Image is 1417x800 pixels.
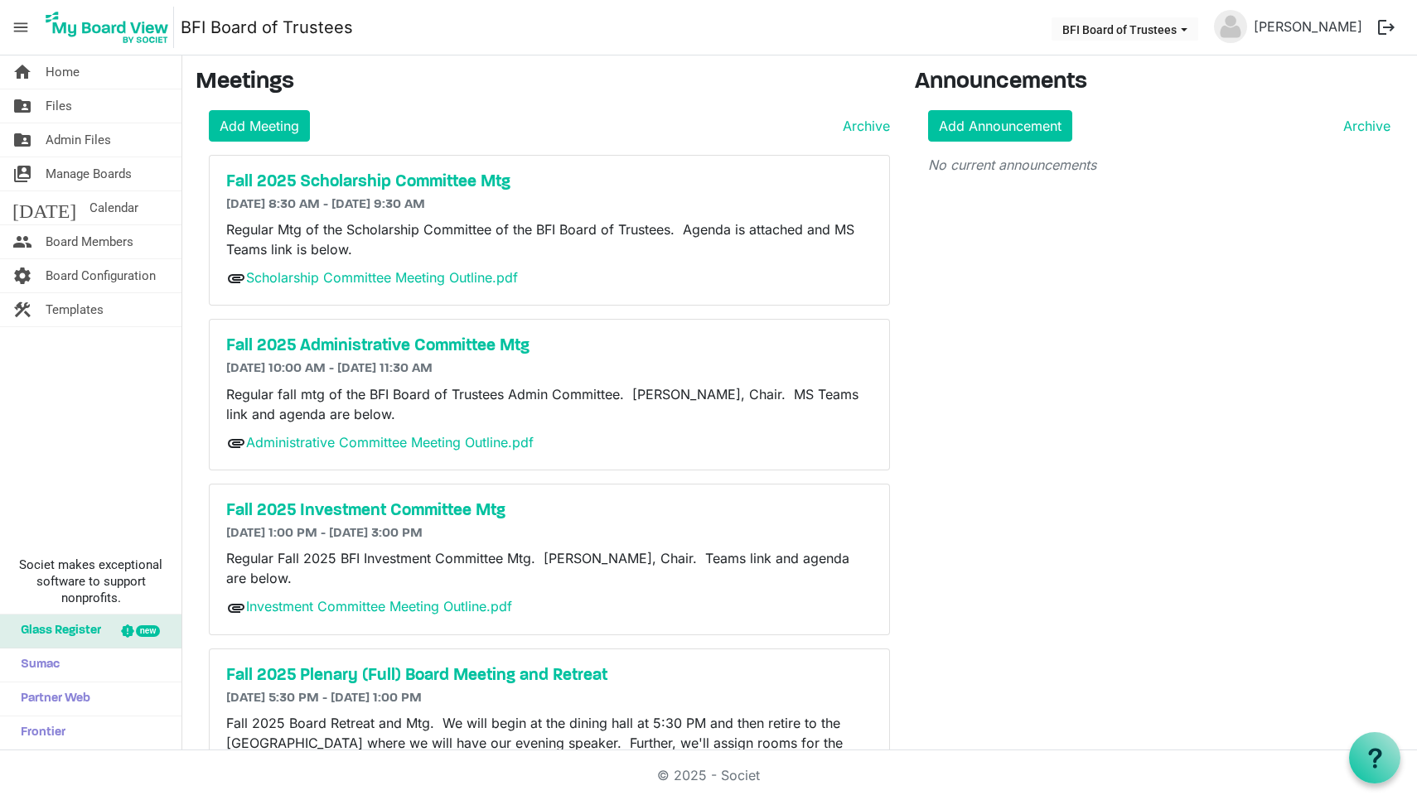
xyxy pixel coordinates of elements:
p: Regular Fall 2025 BFI Investment Committee Mtg. [PERSON_NAME], Chair. Teams link and agenda are b... [226,548,873,588]
span: Partner Web [12,682,90,716]
a: My Board View Logo [41,7,181,48]
span: Templates [46,293,104,326]
a: Archive [836,116,890,136]
a: Fall 2025 Investment Committee Mtg [226,501,873,521]
span: attachment [226,598,246,618]
button: logout [1369,10,1404,45]
a: Archive [1337,116,1390,136]
a: Add Announcement [928,110,1072,142]
h6: [DATE] 1:00 PM - [DATE] 3:00 PM [226,526,873,542]
a: Administrative Committee Meeting Outline.pdf [246,434,534,451]
a: Fall 2025 Scholarship Committee Mtg [226,172,873,192]
span: folder_shared [12,123,32,157]
h3: Announcements [915,69,1404,97]
span: [DATE] [12,191,76,224]
span: switch_account [12,157,32,190]
a: BFI Board of Trustees [181,11,353,44]
a: Add Meeting [209,110,310,142]
h6: [DATE] 8:30 AM - [DATE] 9:30 AM [226,197,873,213]
p: No current announcements [928,155,1390,175]
p: Fall 2025 Board Retreat and Mtg. We will begin at the dining hall at 5:30 PM and then retire to t... [226,713,873,793]
span: Board Members [46,225,133,258]
span: menu [5,12,36,43]
h3: Meetings [196,69,890,97]
span: Calendar [89,191,138,224]
span: Glass Register [12,614,101,648]
a: Scholarship Committee Meeting Outline.pdf [246,269,518,286]
a: © 2025 - Societ [657,767,760,783]
span: people [12,225,32,258]
img: My Board View Logo [41,7,174,48]
span: Societ makes exceptional software to support nonprofits. [7,557,174,606]
button: BFI Board of Trustees dropdownbutton [1052,17,1198,41]
span: attachment [226,433,246,453]
span: Frontier [12,716,65,749]
span: Board Configuration [46,259,156,292]
a: [PERSON_NAME] [1247,10,1369,43]
h6: [DATE] 5:30 PM - [DATE] 1:00 PM [226,691,873,706]
span: construction [12,293,32,326]
span: settings [12,259,32,292]
div: new [136,625,160,637]
span: attachment [226,268,246,288]
a: Fall 2025 Plenary (Full) Board Meeting and Retreat [226,666,873,686]
p: Regular fall mtg of the BFI Board of Trustees Admin Committee. [PERSON_NAME], Chair. MS Teams lin... [226,384,873,424]
a: Investment Committee Meeting Outline.pdf [246,598,512,614]
span: home [12,55,32,89]
span: Admin Files [46,123,111,157]
span: Files [46,89,72,123]
h6: [DATE] 10:00 AM - [DATE] 11:30 AM [226,361,873,377]
span: Sumac [12,648,60,682]
img: no-profile-picture.svg [1214,10,1247,43]
p: Regular Mtg of the Scholarship Committee of the BFI Board of Trustees. Agenda is attached and MS ... [226,219,873,259]
span: Manage Boards [46,157,132,190]
a: Fall 2025 Administrative Committee Mtg [226,336,873,356]
span: Home [46,55,80,89]
span: folder_shared [12,89,32,123]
